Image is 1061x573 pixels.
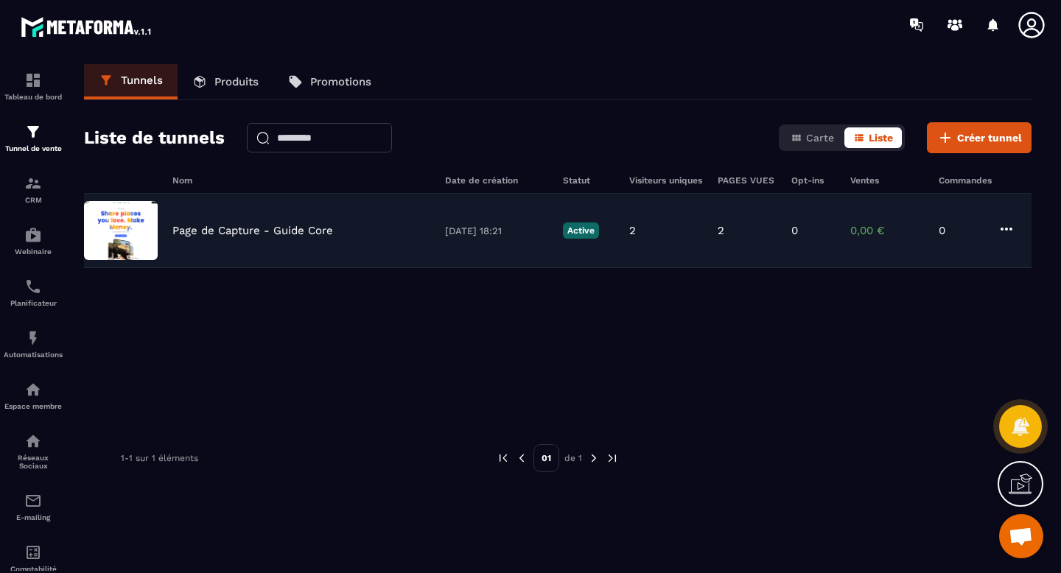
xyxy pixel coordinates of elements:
[4,60,63,112] a: formationformationTableau de bord
[4,196,63,204] p: CRM
[718,175,777,186] h6: PAGES VUES
[515,451,528,465] img: prev
[4,267,63,318] a: schedulerschedulerPlanificateur
[24,226,42,244] img: automations
[563,175,614,186] h6: Statut
[4,351,63,359] p: Automatisations
[782,127,843,148] button: Carte
[24,544,42,561] img: accountant
[172,224,333,237] p: Page de Capture - Guide Core
[21,13,153,40] img: logo
[4,318,63,370] a: automationsautomationsAutomatisations
[533,444,559,472] p: 01
[4,402,63,410] p: Espace membre
[957,130,1022,145] span: Créer tunnel
[806,132,834,144] span: Carte
[587,451,600,465] img: next
[24,123,42,141] img: formation
[939,224,983,237] p: 0
[4,164,63,215] a: formationformationCRM
[24,492,42,510] img: email
[850,224,924,237] p: 0,00 €
[563,222,599,239] p: Active
[844,127,902,148] button: Liste
[927,122,1032,153] button: Créer tunnel
[84,64,178,99] a: Tunnels
[939,175,992,186] h6: Commandes
[4,481,63,532] a: emailemailE-mailing
[445,225,548,236] p: [DATE] 18:21
[564,452,582,464] p: de 1
[629,224,636,237] p: 2
[24,278,42,295] img: scheduler
[791,175,836,186] h6: Opt-ins
[4,370,63,421] a: automationsautomationsEspace membre
[497,451,510,465] img: prev
[4,112,63,164] a: formationformationTunnel de vente
[24,329,42,347] img: automations
[4,144,63,152] p: Tunnel de vente
[4,247,63,256] p: Webinaire
[172,175,430,186] h6: Nom
[84,201,158,260] img: image
[178,64,273,99] a: Produits
[718,224,724,237] p: 2
[310,75,371,88] p: Promotions
[121,74,163,87] p: Tunnels
[4,421,63,481] a: social-networksocial-networkRéseaux Sociaux
[606,451,619,465] img: next
[4,565,63,573] p: Comptabilité
[999,514,1043,558] a: Ouvrir le chat
[4,513,63,521] p: E-mailing
[791,224,798,237] p: 0
[850,175,924,186] h6: Ventes
[4,215,63,267] a: automationsautomationsWebinaire
[4,299,63,307] p: Planificateur
[4,93,63,101] p: Tableau de bord
[445,175,548,186] h6: Date de création
[24,71,42,89] img: formation
[24,381,42,398] img: automations
[24,432,42,450] img: social-network
[121,453,198,463] p: 1-1 sur 1 éléments
[84,123,225,152] h2: Liste de tunnels
[629,175,703,186] h6: Visiteurs uniques
[273,64,386,99] a: Promotions
[4,454,63,470] p: Réseaux Sociaux
[869,132,893,144] span: Liste
[24,175,42,192] img: formation
[214,75,259,88] p: Produits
